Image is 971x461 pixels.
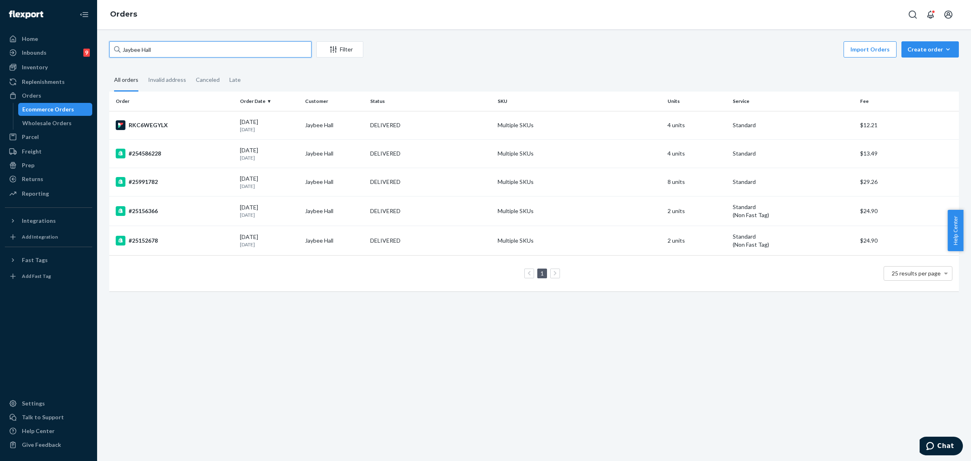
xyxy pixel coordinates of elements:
[302,226,367,255] td: Jaybee Hall
[22,92,41,100] div: Orders
[305,98,364,105] div: Customer
[367,92,494,111] th: Status
[148,69,186,90] div: Invalid address
[5,230,92,243] a: Add Integration
[237,92,302,111] th: Order Date
[240,175,299,190] div: [DATE]
[5,411,92,424] button: Talk to Support
[664,92,729,111] th: Units
[370,149,401,158] div: DELIVERED
[76,6,92,23] button: Close Navigation
[116,177,233,187] div: #25991782
[5,187,92,200] a: Reporting
[22,78,65,86] div: Replenishments
[733,211,854,219] div: (Non Fast Tag)
[892,270,941,277] span: 25 results per page
[857,111,959,139] td: $12.21
[948,210,963,251] button: Help Center
[240,211,299,218] p: [DATE]
[110,10,137,19] a: Orders
[733,121,854,129] p: Standard
[5,145,92,158] a: Freight
[733,149,854,158] p: Standard
[22,49,47,57] div: Inbounds
[5,75,92,88] a: Replenishments
[116,236,233,245] div: #25152678
[5,214,92,227] button: Integrations
[940,6,956,23] button: Open account menu
[109,41,312,58] input: Search orders
[22,256,48,264] div: Fast Tags
[5,397,92,410] a: Settings
[494,92,664,111] th: SKU
[104,3,144,26] ol: breadcrumbs
[22,175,43,183] div: Returns
[22,119,72,127] div: Wholesale Orders
[22,147,42,156] div: Freight
[5,254,92,267] button: Fast Tags
[5,173,92,186] a: Returns
[5,159,92,172] a: Prep
[116,206,233,216] div: #25156366
[494,226,664,255] td: Multiple SKUs
[370,121,401,129] div: DELIVERED
[22,217,56,225] div: Integrations
[116,120,233,130] div: RKC6WEGYLX
[857,196,959,226] td: $24.90
[240,183,299,190] p: [DATE]
[5,270,92,283] a: Add Fast Tag
[5,425,92,438] a: Help Center
[240,233,299,248] div: [DATE]
[302,196,367,226] td: Jaybee Hall
[196,69,220,90] div: Canceled
[539,270,545,277] a: Page 1 is your current page
[5,89,92,102] a: Orders
[22,441,61,449] div: Give Feedback
[857,139,959,168] td: $13.49
[370,178,401,186] div: DELIVERED
[114,69,138,92] div: All orders
[240,154,299,161] p: [DATE]
[901,41,959,58] button: Create order
[5,438,92,451] button: Give Feedback
[733,203,854,211] p: Standard
[9,11,43,19] img: Flexport logo
[22,133,39,141] div: Parcel
[920,437,963,457] iframe: Opens a widget where you can chat to one of our agents
[494,168,664,196] td: Multiple SKUs
[857,168,959,196] td: $29.26
[494,196,664,226] td: Multiple SKUs
[240,203,299,218] div: [DATE]
[240,118,299,133] div: [DATE]
[370,207,401,215] div: DELIVERED
[316,41,363,58] button: Filter
[83,49,90,57] div: 9
[22,63,48,71] div: Inventory
[240,241,299,248] p: [DATE]
[22,399,45,408] div: Settings
[302,111,367,139] td: Jaybee Hall
[733,178,854,186] p: Standard
[116,149,233,158] div: #254586228
[22,427,55,435] div: Help Center
[22,105,74,113] div: Ecommerce Orders
[302,168,367,196] td: Jaybee Hall
[370,237,401,245] div: DELIVERED
[18,117,93,130] a: Wholesale Orders
[733,233,854,241] p: Standard
[922,6,939,23] button: Open notifications
[664,168,729,196] td: 8 units
[729,92,857,111] th: Service
[5,130,92,143] a: Parcel
[5,46,92,59] a: Inbounds9
[240,126,299,133] p: [DATE]
[22,190,49,198] div: Reporting
[494,139,664,168] td: Multiple SKUs
[22,35,38,43] div: Home
[5,32,92,45] a: Home
[302,139,367,168] td: Jaybee Hall
[733,241,854,249] div: (Non Fast Tag)
[240,146,299,161] div: [DATE]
